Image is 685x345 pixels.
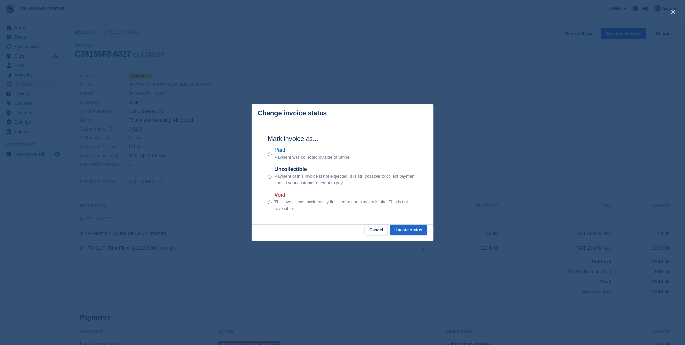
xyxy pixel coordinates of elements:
[365,225,388,235] button: Cancel
[274,165,417,173] label: Uncollectible
[274,199,417,212] p: This invoice was accidentally finalised or contains a mistake. This is not reversible.
[268,134,417,144] h2: Mark invoice as...
[668,7,678,17] button: close
[258,109,327,117] p: Change invoice status
[390,225,427,235] button: Update status
[274,154,350,160] p: Payment was collected outside of Stripe.
[274,173,417,186] p: Payment of this invoice is not expected. It is still possible to collect payment should your cust...
[274,191,417,199] label: Void
[274,146,350,154] label: Paid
